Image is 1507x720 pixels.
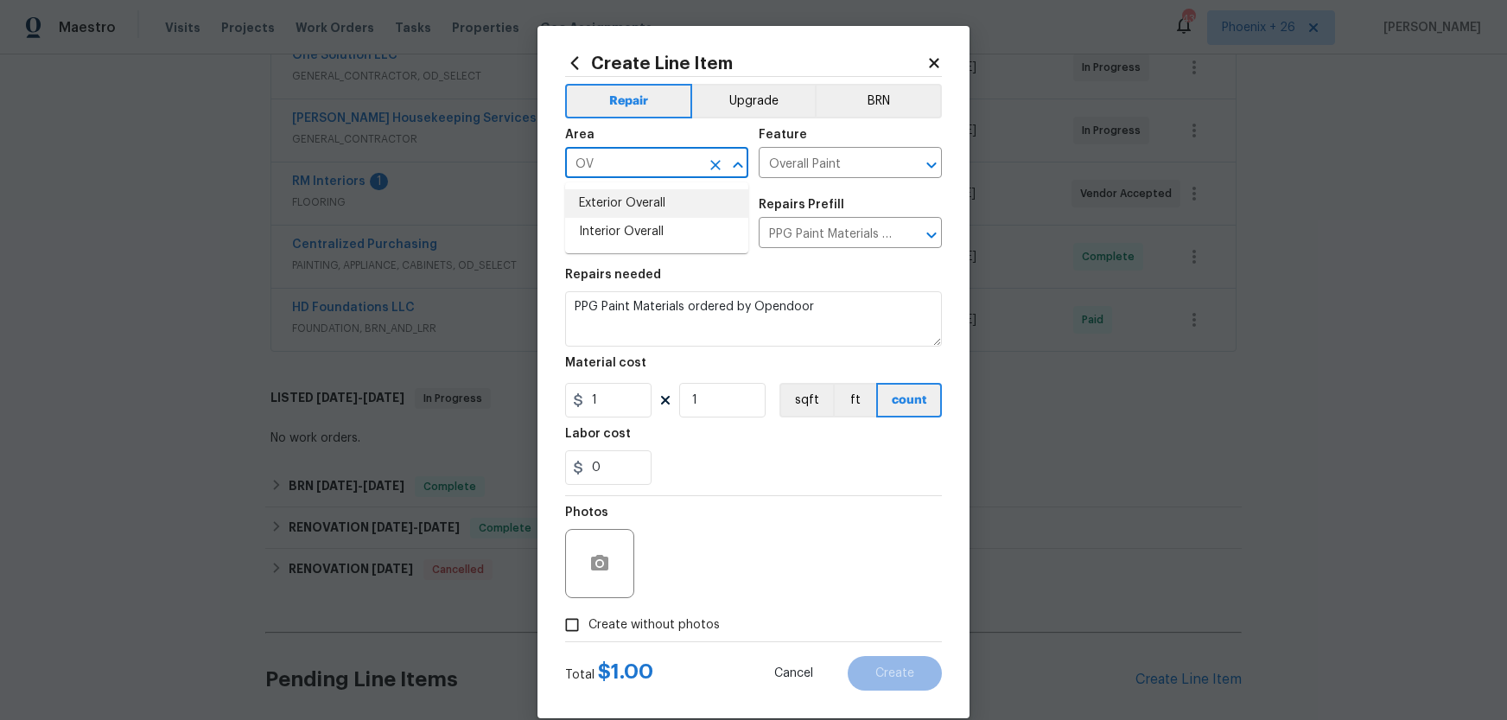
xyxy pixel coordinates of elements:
span: $ 1.00 [598,661,653,682]
button: Repair [565,84,692,118]
span: Cancel [774,667,813,680]
h5: Photos [565,507,608,519]
li: Exterior Overall [565,189,748,218]
button: Open [919,153,944,177]
button: Close [726,153,750,177]
h5: Feature [759,129,807,141]
button: Cancel [747,656,841,691]
button: sqft [779,383,833,417]
h5: Labor cost [565,428,631,440]
li: Interior Overall [565,218,748,246]
h5: Area [565,129,595,141]
button: Upgrade [692,84,816,118]
h5: Repairs needed [565,269,661,281]
button: BRN [815,84,942,118]
h5: Repairs Prefill [759,199,844,211]
button: count [876,383,942,417]
div: Total [565,663,653,684]
button: Clear [703,153,728,177]
button: ft [833,383,876,417]
span: Create [875,667,914,680]
h2: Create Line Item [565,54,926,73]
h5: Material cost [565,357,646,369]
button: Open [919,223,944,247]
textarea: PPG Paint Materials ordered by Opendoor [565,291,942,347]
button: Create [848,656,942,691]
span: Create without photos [588,616,720,634]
